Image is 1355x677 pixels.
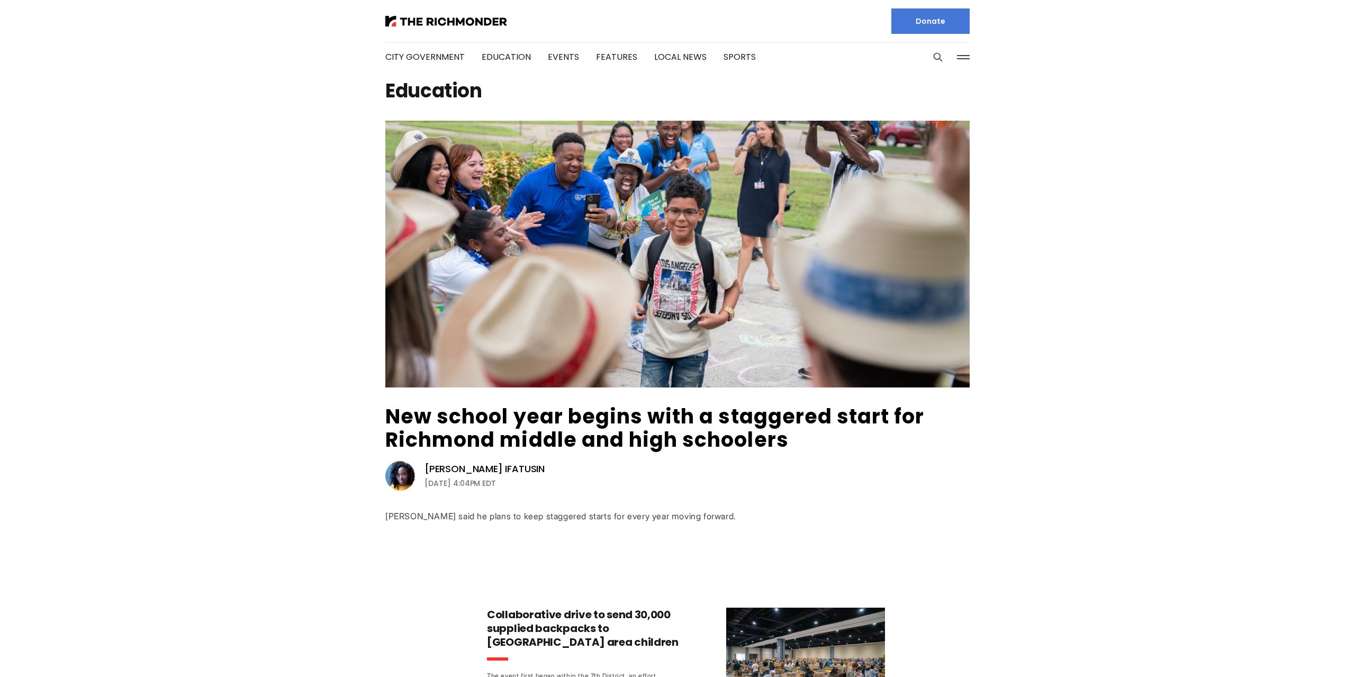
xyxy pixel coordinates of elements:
a: Sports [724,51,756,63]
a: Donate [891,8,970,34]
a: Features [596,51,637,63]
a: Events [548,51,579,63]
img: The Richmonder [385,16,507,26]
a: Education [482,51,531,63]
iframe: portal-trigger [1266,625,1355,677]
time: [DATE] 4:04PM EDT [424,477,496,490]
img: Victoria A. Ifatusin [385,461,415,491]
h3: Collaborative drive to send 30,000 supplied backpacks to [GEOGRAPHIC_DATA] area children [487,608,684,649]
a: New school year begins with a staggered start for Richmond middle and high schoolers [385,402,924,454]
img: New school year begins with a staggered start for Richmond middle and high schoolers [385,121,970,387]
h1: Education [385,83,970,100]
a: [PERSON_NAME] Ifatusin [424,463,545,475]
div: [PERSON_NAME] said he plans to keep staggered starts for every year moving forward. [385,511,970,522]
button: Search this site [930,49,946,65]
a: City Government [385,51,465,63]
a: Local News [654,51,707,63]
